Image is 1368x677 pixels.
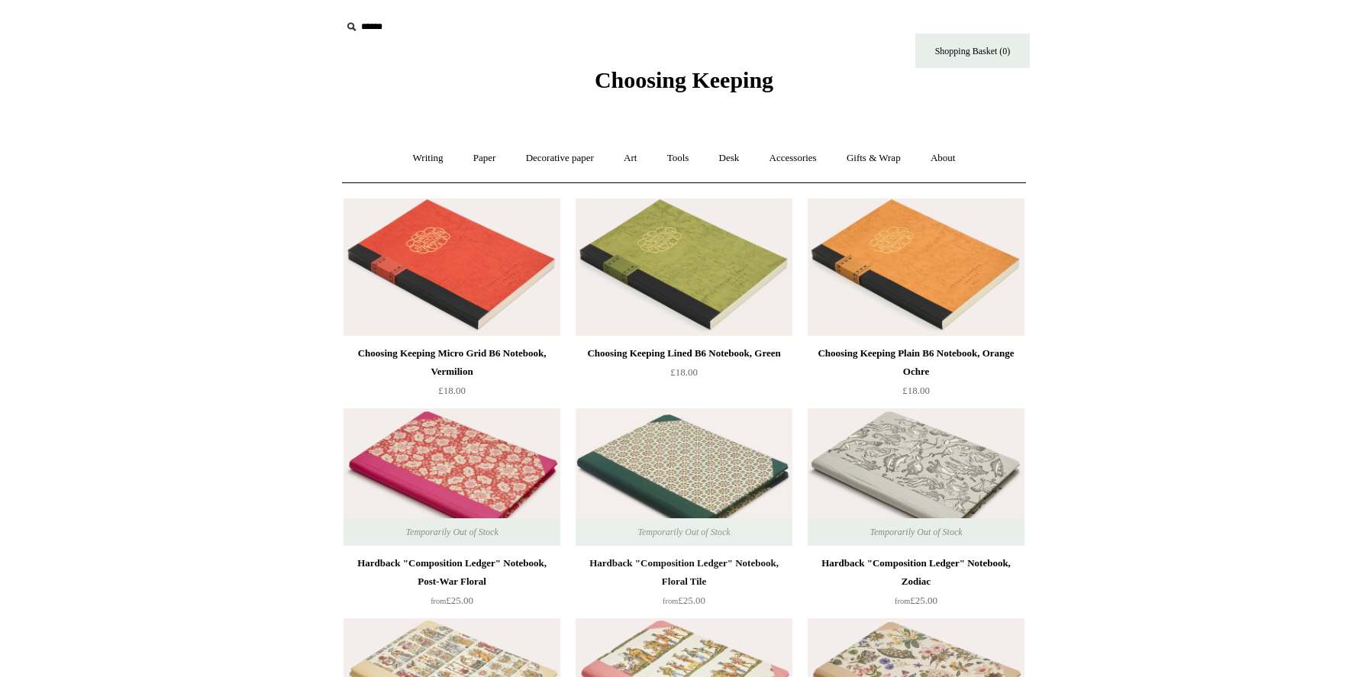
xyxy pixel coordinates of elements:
[663,597,678,605] span: from
[576,554,792,617] a: Hardback "Composition Ledger" Notebook, Floral Tile from£25.00
[579,344,789,363] div: Choosing Keeping Lined B6 Notebook, Green
[347,554,557,591] div: Hardback "Composition Ledger" Notebook, Post-War Floral
[833,138,915,179] a: Gifts & Wrap
[915,34,1030,68] a: Shopping Basket (0)
[902,385,930,396] span: £18.00
[895,597,910,605] span: from
[595,79,773,90] a: Choosing Keeping
[344,198,560,336] a: Choosing Keeping Micro Grid B6 Notebook, Vermilion Choosing Keeping Micro Grid B6 Notebook, Vermi...
[811,344,1021,381] div: Choosing Keeping Plain B6 Notebook, Orange Ochre
[431,597,446,605] span: from
[808,344,1024,407] a: Choosing Keeping Plain B6 Notebook, Orange Ochre £18.00
[576,344,792,407] a: Choosing Keeping Lined B6 Notebook, Green £18.00
[610,138,650,179] a: Art
[895,595,937,606] span: £25.00
[390,518,513,546] span: Temporarily Out of Stock
[431,595,473,606] span: £25.00
[576,198,792,336] img: Choosing Keeping Lined B6 Notebook, Green
[756,138,831,179] a: Accessories
[808,198,1024,336] img: Choosing Keeping Plain B6 Notebook, Orange Ochre
[808,408,1024,546] img: Hardback "Composition Ledger" Notebook, Zodiac
[663,595,705,606] span: £25.00
[917,138,970,179] a: About
[808,198,1024,336] a: Choosing Keeping Plain B6 Notebook, Orange Ochre Choosing Keeping Plain B6 Notebook, Orange Ochre
[670,366,698,378] span: £18.00
[344,554,560,617] a: Hardback "Composition Ledger" Notebook, Post-War Floral from£25.00
[344,408,560,546] a: Hardback "Composition Ledger" Notebook, Post-War Floral Hardback "Composition Ledger" Notebook, P...
[705,138,753,179] a: Desk
[808,554,1024,617] a: Hardback "Composition Ledger" Notebook, Zodiac from£25.00
[344,344,560,407] a: Choosing Keeping Micro Grid B6 Notebook, Vermilion £18.00
[438,385,466,396] span: £18.00
[576,198,792,336] a: Choosing Keeping Lined B6 Notebook, Green Choosing Keeping Lined B6 Notebook, Green
[811,554,1021,591] div: Hardback "Composition Ledger" Notebook, Zodiac
[460,138,510,179] a: Paper
[512,138,608,179] a: Decorative paper
[347,344,557,381] div: Choosing Keeping Micro Grid B6 Notebook, Vermilion
[576,408,792,546] a: Hardback "Composition Ledger" Notebook, Floral Tile Hardback "Composition Ledger" Notebook, Flora...
[576,408,792,546] img: Hardback "Composition Ledger" Notebook, Floral Tile
[622,518,745,546] span: Temporarily Out of Stock
[399,138,457,179] a: Writing
[854,518,977,546] span: Temporarily Out of Stock
[595,67,773,92] span: Choosing Keeping
[344,408,560,546] img: Hardback "Composition Ledger" Notebook, Post-War Floral
[579,554,789,591] div: Hardback "Composition Ledger" Notebook, Floral Tile
[808,408,1024,546] a: Hardback "Composition Ledger" Notebook, Zodiac Hardback "Composition Ledger" Notebook, Zodiac Tem...
[653,138,703,179] a: Tools
[344,198,560,336] img: Choosing Keeping Micro Grid B6 Notebook, Vermilion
